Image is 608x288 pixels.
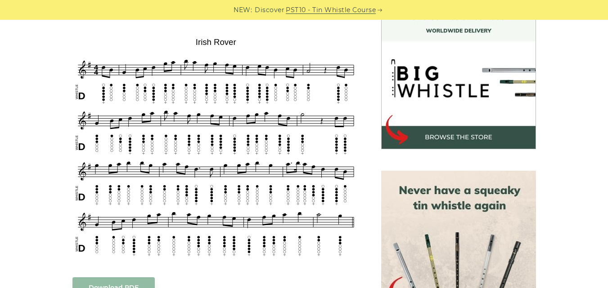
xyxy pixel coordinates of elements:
[72,34,360,259] img: Irish Rover Tin Whistle Tab & Sheet Music
[286,5,376,15] a: PST10 - Tin Whistle Course
[255,5,284,15] span: Discover
[234,5,252,15] span: NEW:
